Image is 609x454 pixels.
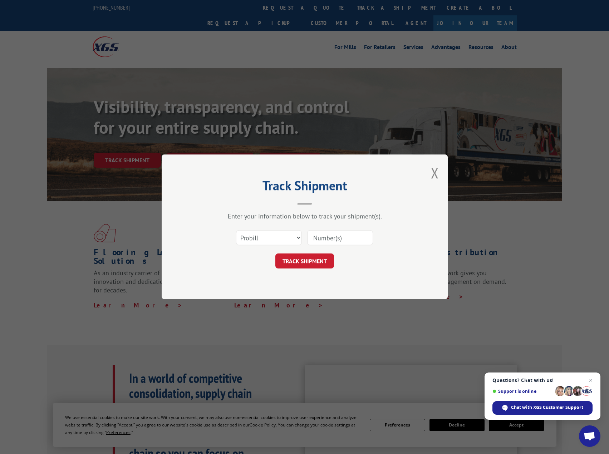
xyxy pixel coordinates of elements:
[197,181,412,194] h2: Track Shipment
[307,231,373,246] input: Number(s)
[511,404,583,411] span: Chat with XGS Customer Support
[431,163,439,182] button: Close modal
[579,425,600,447] div: Open chat
[492,377,593,383] span: Questions? Chat with us!
[275,254,334,269] button: TRACK SHIPMENT
[492,401,593,415] div: Chat with XGS Customer Support
[586,376,595,385] span: Close chat
[492,389,552,394] span: Support is online
[197,212,412,221] div: Enter your information below to track your shipment(s).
